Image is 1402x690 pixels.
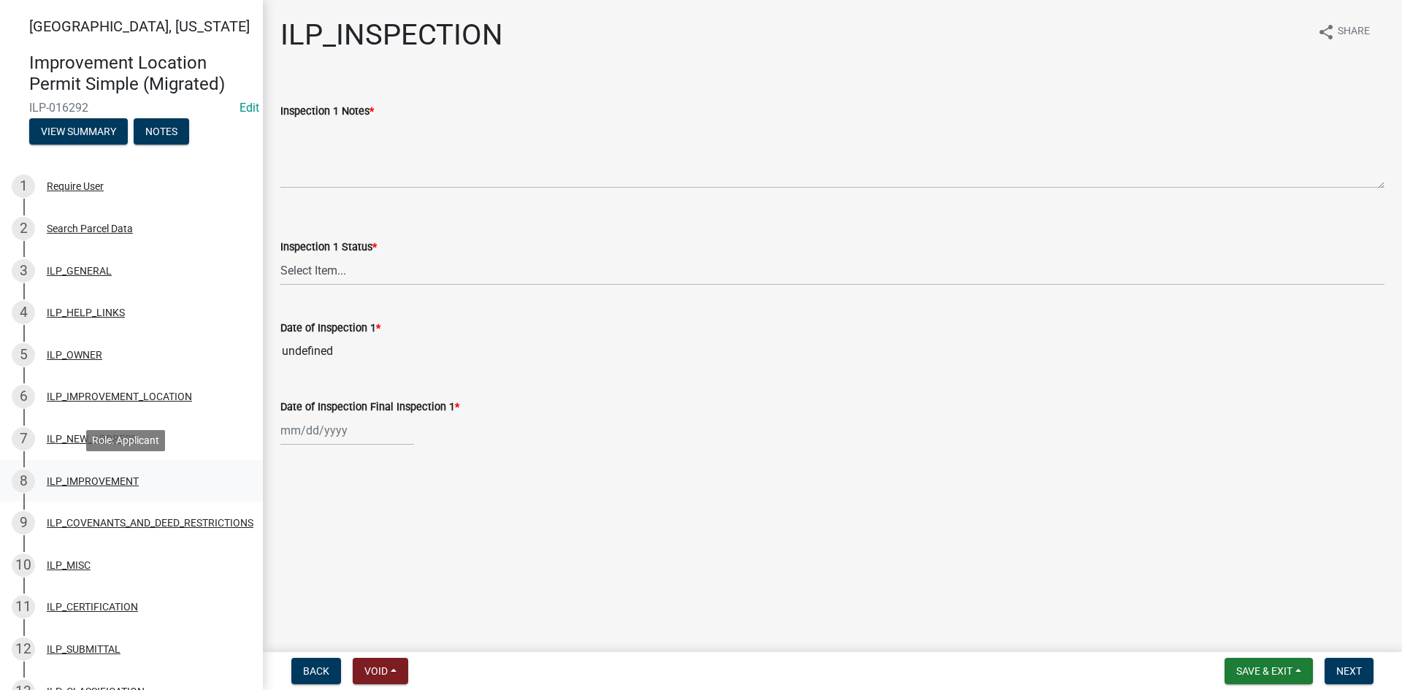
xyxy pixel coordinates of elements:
button: Void [353,658,408,684]
button: View Summary [29,118,128,145]
div: ILP_OWNER [47,350,102,360]
label: Inspection 1 Notes [280,107,374,117]
i: share [1317,23,1335,41]
div: ILP_IMPROVEMENT [47,476,139,486]
button: Save & Exit [1225,658,1313,684]
div: 7 [12,427,35,451]
div: 4 [12,301,35,324]
div: 1 [12,175,35,198]
button: Next [1325,658,1374,684]
button: shareShare [1306,18,1382,46]
h4: Improvement Location Permit Simple (Migrated) [29,53,251,95]
h1: ILP_INSPECTION [280,18,503,53]
div: ILP_COVENANTS_AND_DEED_RESTRICTIONS [47,518,253,528]
span: ILP-016292 [29,101,234,115]
div: ILP_SUBMITTAL [47,644,120,654]
div: Search Parcel Data [47,223,133,234]
div: 9 [12,511,35,534]
div: 2 [12,217,35,240]
div: ILP_CERTIFICATION [47,602,138,612]
div: ILP_GENERAL [47,266,112,276]
div: 5 [12,343,35,367]
div: 10 [12,553,35,577]
div: 11 [12,595,35,618]
div: 12 [12,637,35,661]
span: Next [1336,665,1362,677]
input: mm/dd/yyyy [280,415,414,445]
label: Date of Inspection Final Inspection 1 [280,402,459,413]
div: 8 [12,469,35,493]
wm-modal-confirm: Edit Application Number [240,101,259,115]
span: Back [303,665,329,677]
a: Edit [240,101,259,115]
div: ILP_IMPROVEMENT_LOCATION [47,391,192,402]
span: Save & Exit [1236,665,1292,677]
span: Share [1338,23,1370,41]
label: Inspection 1 Status [280,242,377,253]
span: [GEOGRAPHIC_DATA], [US_STATE] [29,18,250,35]
div: Require User [47,181,104,191]
label: Date of Inspection 1 [280,323,380,334]
div: ILP_MISC [47,560,91,570]
div: ILP_NEW_ADDRESS [47,434,137,444]
wm-modal-confirm: Summary [29,126,128,138]
div: 6 [12,385,35,408]
button: Back [291,658,341,684]
wm-modal-confirm: Notes [134,126,189,138]
div: 3 [12,259,35,283]
div: Role: Applicant [86,430,165,451]
div: ILP_HELP_LINKS [47,307,125,318]
span: Void [364,665,388,677]
button: Notes [134,118,189,145]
